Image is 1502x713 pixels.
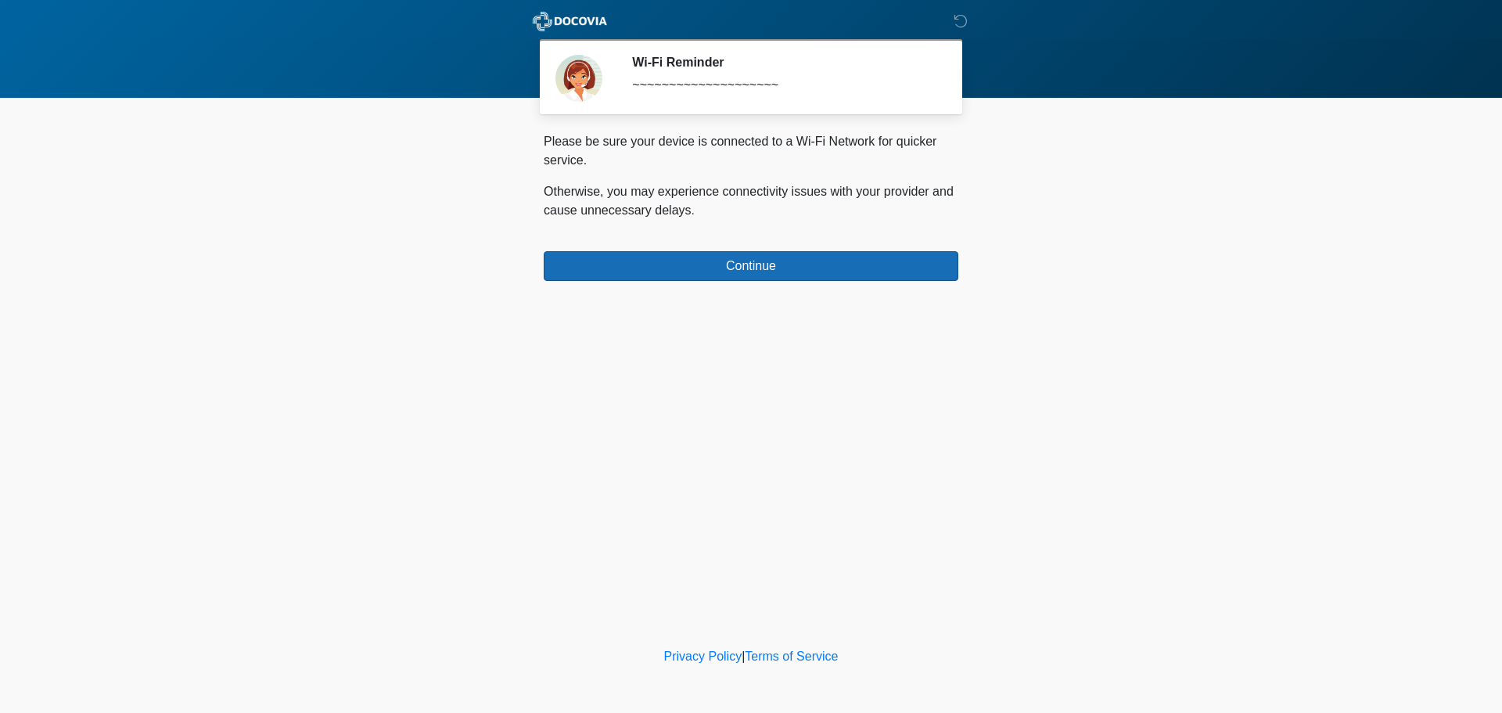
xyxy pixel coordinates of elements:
span: . [692,203,695,217]
a: Terms of Service [745,650,838,663]
p: Otherwise, you may experience connectivity issues with your provider and cause unnecessary delays [544,182,958,220]
h2: Wi-Fi Reminder [632,55,935,70]
div: ~~~~~~~~~~~~~~~~~~~~ [632,76,935,95]
a: Privacy Policy [664,650,742,663]
img: ABC Med Spa- GFEase Logo [528,12,612,31]
button: Continue [544,251,958,281]
img: Agent Avatar [555,55,602,102]
a: | [742,650,745,663]
p: Please be sure your device is connected to a Wi-Fi Network for quicker service. [544,132,958,170]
